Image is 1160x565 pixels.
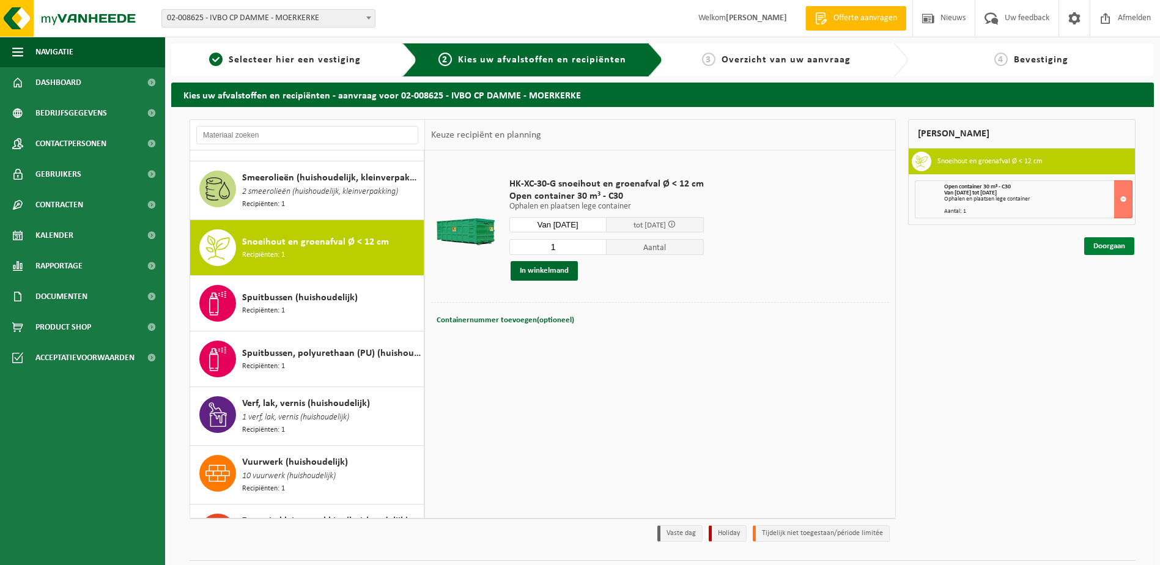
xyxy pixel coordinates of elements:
span: 3 [702,53,715,66]
h2: Kies uw afvalstoffen en recipiënten - aanvraag voor 02-008625 - IVBO CP DAMME - MOERKERKE [171,83,1154,106]
span: 02-008625 - IVBO CP DAMME - MOERKERKE [162,10,375,27]
span: Documenten [35,281,87,312]
span: Aantal [607,239,704,255]
div: [PERSON_NAME] [908,119,1136,149]
span: Contactpersonen [35,128,106,159]
span: Zuren in kleinverpakking(huishoudelijk) [242,514,408,528]
span: Recipiënten: 1 [242,199,285,210]
span: Acceptatievoorwaarden [35,342,135,373]
span: Bedrijfsgegevens [35,98,107,128]
span: 02-008625 - IVBO CP DAMME - MOERKERKE [161,9,375,28]
span: 1 verf, lak, vernis (huishoudelijk) [242,411,349,424]
span: Containernummer toevoegen(optioneel) [437,316,574,324]
div: Keuze recipiënt en planning [425,120,547,150]
span: Bevestiging [1014,55,1068,65]
span: Dashboard [35,67,81,98]
div: Aantal: 1 [944,209,1132,215]
span: Contracten [35,190,83,220]
span: 1 [209,53,223,66]
span: Open container 30 m³ - C30 [509,190,704,202]
button: Zuren in kleinverpakking(huishoudelijk) [190,504,424,563]
div: Ophalen en plaatsen lege container [944,196,1132,202]
span: 2 smeerolieën (huishoudelijk, kleinverpakking) [242,185,398,199]
li: Vaste dag [657,525,703,542]
li: Tijdelijk niet toegestaan/période limitée [753,525,890,542]
strong: [PERSON_NAME] [726,13,787,23]
span: Rapportage [35,251,83,281]
span: Overzicht van uw aanvraag [722,55,851,65]
span: Recipiënten: 1 [242,249,285,261]
span: Open container 30 m³ - C30 [944,183,1011,190]
button: Spuitbussen, polyurethaan (PU) (huishoudelijk) Recipiënten: 1 [190,331,424,387]
button: Verf, lak, vernis (huishoudelijk) 1 verf, lak, vernis (huishoudelijk) Recipiënten: 1 [190,387,424,446]
span: Recipiënten: 1 [242,361,285,372]
span: Spuitbussen (huishoudelijk) [242,290,358,305]
span: 4 [994,53,1008,66]
li: Holiday [709,525,747,542]
span: Kalender [35,220,73,251]
span: 2 [438,53,452,66]
span: Product Shop [35,312,91,342]
span: Gebruikers [35,159,81,190]
span: Recipiënten: 1 [242,424,285,436]
span: Offerte aanvragen [830,12,900,24]
span: Kies uw afvalstoffen en recipiënten [458,55,626,65]
span: Recipiënten: 1 [242,305,285,317]
strong: Van [DATE] tot [DATE] [944,190,997,196]
span: Smeerolieën (huishoudelijk, kleinverpakking) [242,171,421,185]
button: Snoeihout en groenafval Ø < 12 cm Recipiënten: 1 [190,220,424,276]
button: In winkelmand [511,261,578,281]
span: 10 vuurwerk (huishoudelijk) [242,470,336,483]
span: Snoeihout en groenafval Ø < 12 cm [242,235,389,249]
span: Navigatie [35,37,73,67]
input: Materiaal zoeken [196,126,418,144]
a: 1Selecteer hier een vestiging [177,53,393,67]
span: Selecteer hier een vestiging [229,55,361,65]
span: HK-XC-30-G snoeihout en groenafval Ø < 12 cm [509,178,704,190]
span: Vuurwerk (huishoudelijk) [242,455,348,470]
span: Recipiënten: 1 [242,483,285,495]
span: tot [DATE] [634,221,666,229]
button: Spuitbussen (huishoudelijk) Recipiënten: 1 [190,276,424,331]
h3: Snoeihout en groenafval Ø < 12 cm [937,152,1043,171]
button: Containernummer toevoegen(optioneel) [435,312,575,329]
button: Smeerolieën (huishoudelijk, kleinverpakking) 2 smeerolieën (huishoudelijk, kleinverpakking) Recip... [190,161,424,220]
span: Verf, lak, vernis (huishoudelijk) [242,396,370,411]
button: Vuurwerk (huishoudelijk) 10 vuurwerk (huishoudelijk) Recipiënten: 1 [190,446,424,504]
input: Selecteer datum [509,217,607,232]
span: Spuitbussen, polyurethaan (PU) (huishoudelijk) [242,346,421,361]
a: Doorgaan [1084,237,1134,255]
p: Ophalen en plaatsen lege container [509,202,704,211]
a: Offerte aanvragen [805,6,906,31]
